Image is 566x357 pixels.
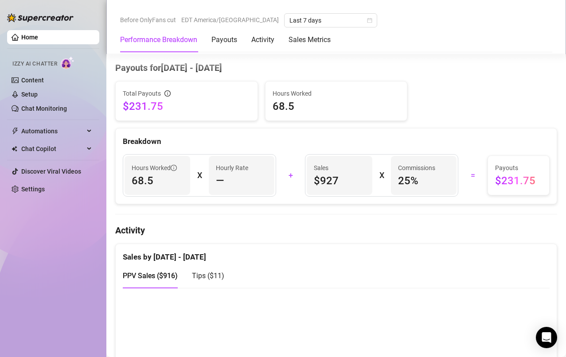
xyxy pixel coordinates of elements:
a: Content [21,77,44,84]
span: $231.75 [123,99,250,113]
span: Before OnlyFans cut [120,13,176,27]
span: EDT America/[GEOGRAPHIC_DATA] [181,13,279,27]
div: Breakdown [123,136,550,147]
div: Performance Breakdown [120,35,197,45]
a: Discover Viral Videos [21,168,81,175]
span: Tips ( $11 ) [192,272,224,280]
div: = [464,168,482,182]
span: Izzy AI Chatter [12,60,57,68]
div: Open Intercom Messenger [536,327,557,348]
img: Chat Copilot [12,146,17,152]
span: 25 % [398,174,449,188]
span: calendar [367,18,372,23]
span: Payouts [495,163,543,173]
div: Activity [251,35,274,45]
span: Last 7 days [289,14,372,27]
h4: Payouts for [DATE] - [DATE] [115,62,557,74]
span: Chat Copilot [21,142,84,156]
span: info-circle [171,165,177,171]
span: info-circle [164,90,171,97]
span: Automations [21,124,84,138]
a: Setup [21,91,38,98]
span: Hours Worked [273,89,400,98]
span: thunderbolt [12,128,19,135]
span: Hours Worked [132,163,177,173]
div: + [281,168,300,182]
span: $231.75 [495,174,543,188]
div: X [197,168,202,182]
span: Sales [314,163,365,173]
span: PPV Sales ( $916 ) [123,272,178,280]
img: logo-BBDzfeDw.svg [7,13,74,22]
span: $927 [314,174,365,188]
span: Total Payouts [123,89,161,98]
div: Sales by [DATE] - [DATE] [123,244,550,263]
img: AI Chatter [61,56,74,69]
h4: Activity [115,224,557,237]
span: 68.5 [132,174,183,188]
a: Settings [21,186,45,193]
a: Home [21,34,38,41]
article: Hourly Rate [216,163,248,173]
div: Sales Metrics [289,35,331,45]
span: 68.5 [273,99,400,113]
div: X [379,168,384,182]
div: Payouts [211,35,237,45]
article: Commissions [398,163,435,173]
a: Chat Monitoring [21,105,67,112]
span: — [216,174,224,188]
